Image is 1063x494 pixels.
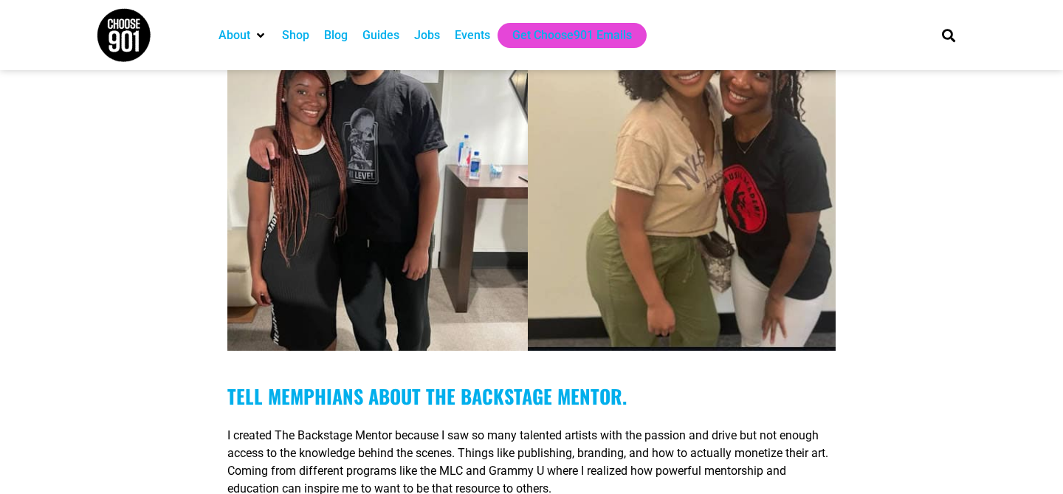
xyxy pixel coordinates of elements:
a: Events [455,27,490,44]
a: About [219,27,250,44]
div: Search [937,23,961,47]
b: TELL MEMPHIANS ABOUT THE BACKSTAGE MENTOR. [227,382,627,411]
a: Jobs [414,27,440,44]
div: About [211,23,275,48]
nav: Main nav [211,23,917,48]
a: Get Choose901 Emails [512,27,632,44]
a: Shop [282,27,309,44]
a: Guides [362,27,399,44]
a: Blog [324,27,348,44]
